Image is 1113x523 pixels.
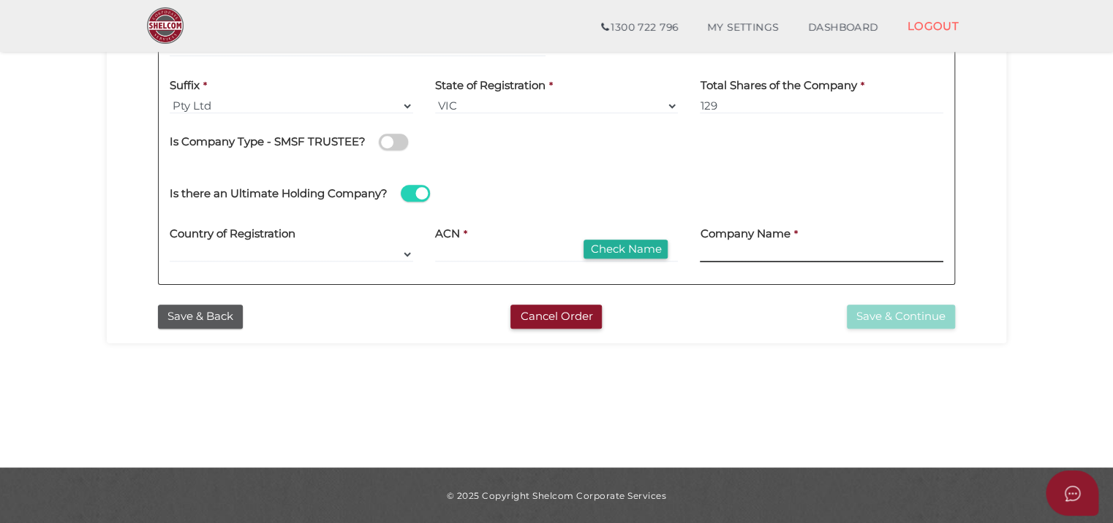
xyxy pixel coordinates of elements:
h4: Country of Registration [170,228,295,240]
button: Cancel Order [510,305,602,329]
h4: ACN [435,228,460,240]
a: LOGOUT [892,11,973,41]
h4: Total Shares of the Company [700,80,856,92]
button: Save & Continue [847,305,955,329]
select: v [170,246,413,262]
h4: Suffix [170,80,200,92]
a: DASHBOARD [793,13,893,42]
h4: Company Name [700,228,790,240]
button: Check Name [584,240,668,259]
a: 1300 722 796 [586,13,693,42]
div: © 2025 Copyright Shelcom Corporate Services [118,489,995,502]
a: MY SETTINGS [693,13,793,42]
h4: State of Registration [435,80,546,92]
h4: Is there an Ultimate Holding Company? [170,188,388,200]
button: Open asap [1046,470,1098,516]
button: Save & Back [158,305,243,329]
h4: Is Company Type - SMSF TRUSTEE? [170,136,366,148]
